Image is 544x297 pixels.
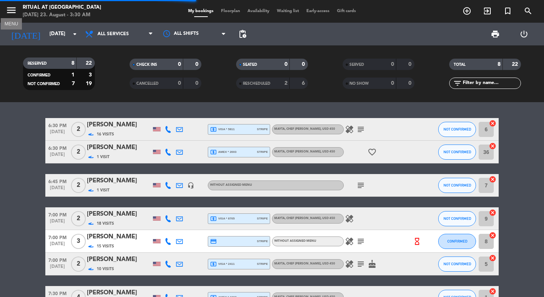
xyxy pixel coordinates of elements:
[274,217,335,220] span: Mayta, Chef [PERSON_NAME]
[45,219,70,227] span: [DATE]
[302,62,306,67] strong: 0
[210,215,217,222] i: local_atm
[438,178,476,193] button: NOT CONFIRMED
[489,176,496,183] i: cancel
[489,120,496,127] i: cancel
[368,148,377,157] i: favorite_border
[88,132,94,137] img: preferred-active.png
[97,131,114,137] span: 16 Visits
[356,237,365,246] i: subject
[136,82,159,86] span: CANCELLED
[178,81,181,86] strong: 0
[136,63,157,67] span: CHECK INS
[210,126,235,133] span: visa * 5811
[512,62,519,67] strong: 22
[356,181,365,190] i: subject
[178,62,181,67] strong: 0
[274,128,335,131] span: Mayta, Chef [PERSON_NAME]
[453,79,462,88] i: filter_list
[345,260,354,269] i: healing
[349,63,364,67] span: SERVED
[438,122,476,137] button: NOT CONFIRMED
[45,152,70,161] span: [DATE]
[321,217,335,220] span: , USD 450
[257,127,268,132] span: stripe
[489,232,496,239] i: cancel
[28,82,60,86] span: NOT CONFIRMED
[210,126,217,133] i: local_atm
[71,72,74,78] strong: 1
[447,239,467,243] span: CONFIRMED
[184,9,217,13] span: My bookings
[321,262,335,265] span: , USD 450
[45,264,70,273] span: [DATE]
[349,82,369,86] span: NO SHOW
[244,9,273,13] span: Availability
[438,257,476,272] button: NOT CONFIRMED
[86,81,93,86] strong: 19
[45,177,70,185] span: 6:45 PM
[87,120,151,130] div: [PERSON_NAME]
[438,211,476,226] button: NOT CONFIRMED
[238,30,247,39] span: pending_actions
[444,183,471,187] span: NOT CONFIRMED
[210,149,217,155] i: local_atm
[345,125,354,134] i: healing
[210,149,236,155] span: amex * 2003
[71,145,86,160] span: 2
[413,237,421,246] i: hourglass_empty
[210,261,217,267] i: local_atm
[71,257,86,272] span: 2
[303,9,333,13] span: Early-access
[45,255,70,264] span: 7:00 PM
[519,30,529,39] i: power_settings_new
[274,150,335,153] span: Mayta, Chef [PERSON_NAME]
[391,62,394,67] strong: 0
[28,73,51,77] span: CONFIRMED
[6,26,46,42] i: [DATE]
[71,178,86,193] span: 2
[444,216,471,221] span: NOT CONFIRMED
[321,128,335,131] span: , USD 450
[408,81,413,86] strong: 0
[257,149,268,154] span: stripe
[321,150,335,153] span: , USD 450
[1,20,22,27] div: MENU
[71,61,74,66] strong: 8
[97,266,114,272] span: 10 Visits
[87,255,151,264] div: [PERSON_NAME]
[88,154,94,160] img: preferred-active.png
[462,79,521,87] input: Filter by name...
[454,63,465,67] span: TOTAL
[195,81,200,86] strong: 0
[45,129,70,138] span: [DATE]
[28,62,47,65] span: RESERVED
[498,62,501,67] strong: 8
[257,261,268,266] span: stripe
[217,9,244,13] span: Floorplan
[284,81,287,86] strong: 2
[45,241,70,250] span: [DATE]
[86,61,93,66] strong: 22
[187,182,194,189] i: headset_mic
[71,234,86,249] span: 3
[284,62,287,67] strong: 0
[45,210,70,219] span: 7:00 PM
[88,266,94,272] img: preferred-active.png
[210,261,235,267] span: visa * 2411
[356,125,365,134] i: subject
[72,81,75,86] strong: 7
[524,6,533,16] i: search
[438,234,476,249] button: CONFIRMED
[243,63,257,67] span: SEATED
[23,11,101,19] div: [DATE] 23. August - 3:30 AM
[210,238,217,245] i: credit_card
[97,243,114,249] span: 15 Visits
[489,142,496,150] i: cancel
[491,30,500,39] span: print
[87,232,151,242] div: [PERSON_NAME]
[345,237,354,246] i: healing
[88,188,94,193] img: preferred-active.png
[87,143,151,152] div: [PERSON_NAME]
[489,209,496,216] i: cancel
